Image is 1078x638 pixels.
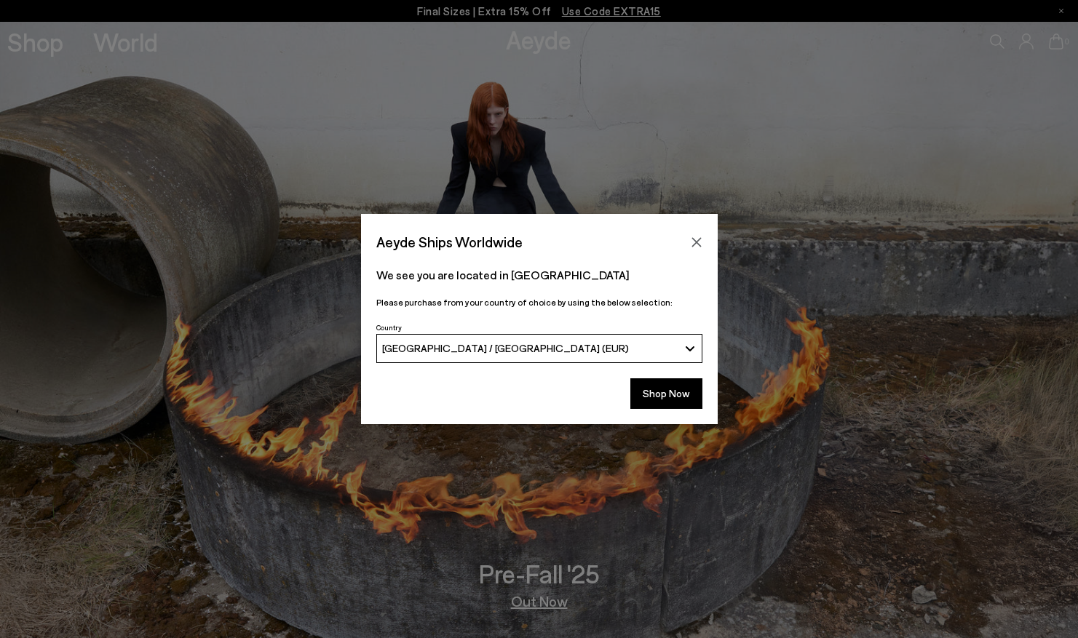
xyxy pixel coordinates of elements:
[630,378,702,409] button: Shop Now
[376,295,702,309] p: Please purchase from your country of choice by using the below selection:
[376,266,702,284] p: We see you are located in [GEOGRAPHIC_DATA]
[686,231,708,253] button: Close
[382,342,629,354] span: [GEOGRAPHIC_DATA] / [GEOGRAPHIC_DATA] (EUR)
[376,229,523,255] span: Aeyde Ships Worldwide
[376,323,402,332] span: Country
